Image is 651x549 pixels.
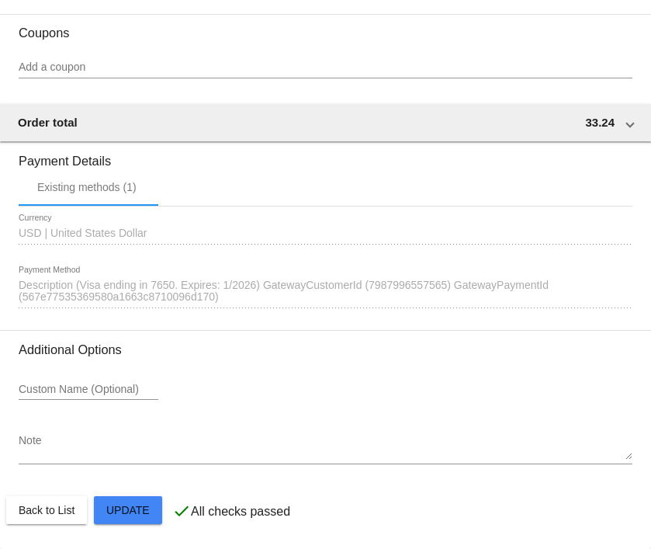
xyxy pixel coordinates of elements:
[19,227,147,239] span: USD | United States Dollar
[94,496,162,524] button: Update
[19,279,549,304] span: Description (Visa ending in 7650. Expires: 1/2026) GatewayCustomerId (7987996557565) GatewayPayme...
[19,384,158,396] input: Custom Name (Optional)
[18,116,78,129] span: Order total
[585,116,615,129] span: 33.24
[37,181,137,193] div: Existing methods (1)
[106,504,150,516] span: Update
[172,502,191,520] mat-icon: check
[19,504,74,516] span: Back to List
[19,142,632,169] h3: Payment Details
[6,496,87,524] button: Back to List
[191,505,290,519] p: All checks passed
[19,14,632,40] h3: Coupons
[19,342,632,357] h3: Additional Options
[19,61,632,74] input: Add a coupon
